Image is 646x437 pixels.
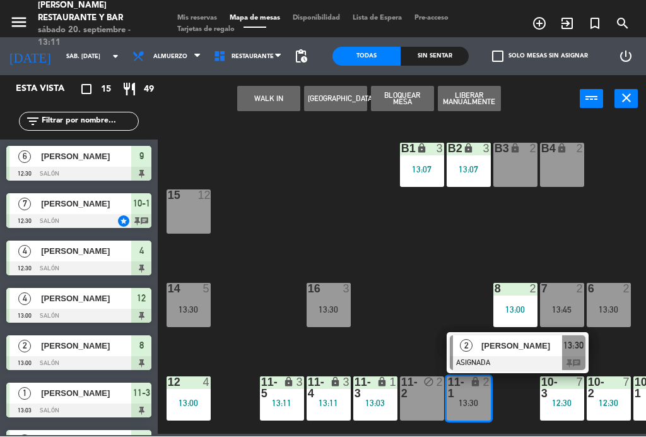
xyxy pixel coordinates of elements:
div: 2 [529,284,537,295]
div: 2 [623,284,630,295]
div: B1 [401,143,402,155]
span: 12 [137,291,146,306]
span: Mis reservas [171,15,223,22]
div: 7 [576,377,584,388]
span: 9 [139,149,144,164]
div: 13:30 [167,306,211,314]
div: 3 [483,143,490,155]
span: Lista de Espera [346,15,408,22]
span: [PERSON_NAME] [41,292,131,306]
div: 12:30 [587,399,631,408]
div: Todas [332,47,401,66]
div: 11-5 [261,377,262,400]
span: 4 [18,246,31,258]
button: Liberar Manualmente [438,87,501,112]
span: 11-3 [133,386,150,401]
button: Bloquear Mesa [371,87,434,112]
div: 10-3 [541,377,542,400]
span: WALK IN [553,13,581,35]
span: 4 [139,244,144,259]
span: [PERSON_NAME] [41,387,131,400]
span: 7 [18,198,31,211]
i: lock [330,377,341,388]
div: 2 [576,143,584,155]
div: 13:30 [447,399,491,408]
div: 3 [436,143,443,155]
i: crop_square [79,82,94,97]
i: lock [470,377,481,388]
span: 8 [139,338,144,354]
div: B4 [541,143,542,155]
span: 6 [18,151,31,164]
i: turned_in_not [587,16,602,32]
button: close [614,90,638,109]
i: lock [283,377,294,388]
span: 2 [460,340,473,352]
button: WALK IN [237,87,300,112]
div: 13:03 [353,399,397,408]
button: menu [9,13,28,37]
div: 1 [389,377,397,388]
div: 12:30 [540,399,584,408]
span: [PERSON_NAME] [41,150,131,164]
div: 13:00 [167,399,211,408]
div: 7 [541,284,542,295]
span: 1 [18,388,31,400]
i: block [423,377,434,388]
span: 4 [18,293,31,306]
div: 3 [343,377,350,388]
i: exit_to_app [560,16,575,32]
div: 2 [529,143,537,155]
div: Esta vista [6,82,91,97]
div: 2 [576,284,584,295]
div: Sin sentar [401,47,469,66]
i: menu [9,13,28,32]
span: check_box_outline_blank [492,51,503,63]
div: 13:07 [447,165,491,174]
span: Mapa de mesas [223,15,286,22]
button: power_input [580,90,603,109]
div: 11-2 [401,377,402,400]
span: Restaurante [232,54,274,61]
span: 49 [144,83,154,97]
i: lock [377,377,387,388]
div: 16 [308,284,308,295]
i: add_circle_outline [532,16,547,32]
button: [GEOGRAPHIC_DATA] [304,87,367,112]
i: power_settings_new [618,49,633,64]
i: search [615,16,630,32]
i: lock [556,143,567,154]
div: 2 [436,377,443,388]
i: lock [416,143,427,154]
span: Pre-acceso [408,15,455,22]
span: [PERSON_NAME] [41,340,131,353]
i: restaurant [122,82,137,97]
div: 13:30 [307,306,351,314]
span: [PERSON_NAME] [481,340,562,353]
div: 3 [343,284,350,295]
span: [PERSON_NAME] [41,245,131,258]
i: lock [463,143,474,154]
div: B2 [448,143,449,155]
span: Disponibilidad [286,15,346,22]
span: 2 [18,340,31,353]
i: filter_list [25,114,40,129]
span: Reserva especial [581,13,609,35]
span: 15 [101,83,111,97]
div: sábado 20. septiembre - 13:11 [38,25,152,49]
div: 3 [296,377,303,388]
label: Solo mesas sin asignar [492,51,588,63]
div: 13:07 [400,165,444,174]
span: 13:30 [563,338,584,354]
input: Filtrar por nombre... [40,115,138,129]
span: RESERVAR MESA [526,13,553,35]
div: 13:30 [587,306,631,314]
div: 2 [483,377,490,388]
div: 4 [203,377,210,388]
span: [PERSON_NAME] [41,198,131,211]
